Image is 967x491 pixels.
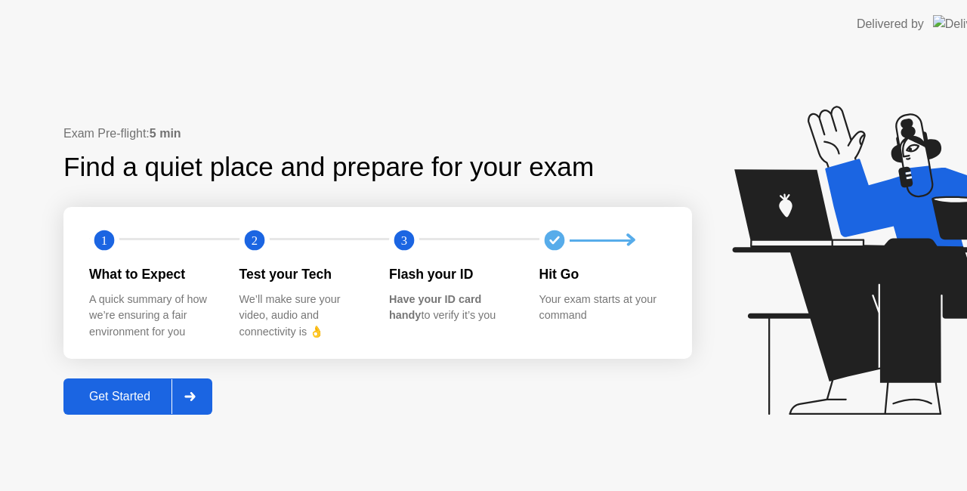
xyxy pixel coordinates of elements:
[101,233,107,248] text: 1
[389,293,481,322] b: Have your ID card handy
[89,264,215,284] div: What to Expect
[239,292,366,341] div: We’ll make sure your video, audio and connectivity is 👌
[539,264,666,284] div: Hit Go
[89,292,215,341] div: A quick summary of how we’re ensuring a fair environment for you
[857,15,924,33] div: Delivered by
[389,264,515,284] div: Flash your ID
[389,292,515,324] div: to verify it’s you
[150,127,181,140] b: 5 min
[239,264,366,284] div: Test your Tech
[63,125,692,143] div: Exam Pre-flight:
[401,233,407,248] text: 3
[539,292,666,324] div: Your exam starts at your command
[251,233,257,248] text: 2
[68,390,171,403] div: Get Started
[63,147,596,187] div: Find a quiet place and prepare for your exam
[63,378,212,415] button: Get Started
